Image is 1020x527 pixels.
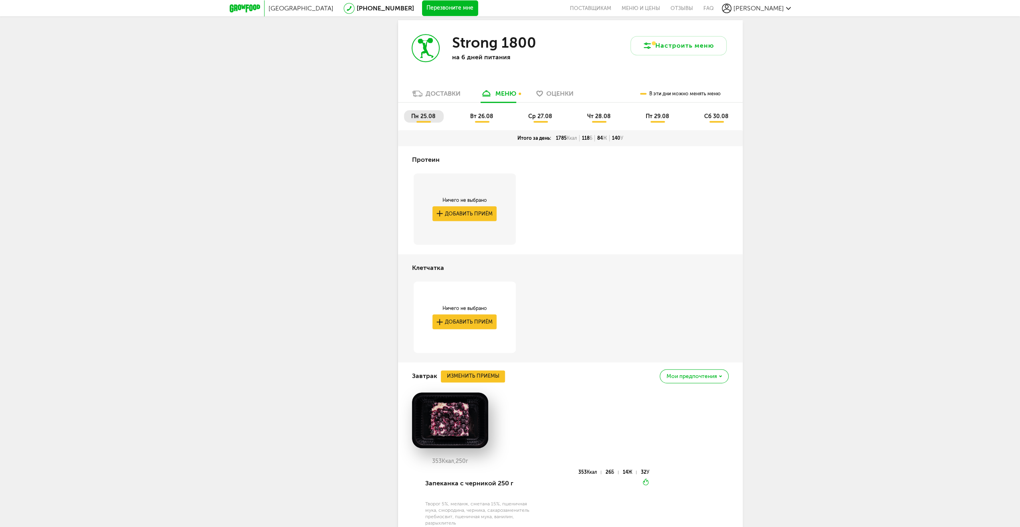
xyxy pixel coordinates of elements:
span: [PERSON_NAME] [733,4,784,12]
a: Доставки [408,89,465,102]
p: на 6 дней питания [452,53,556,61]
span: Ккал [567,135,577,141]
span: сб 30.08 [704,113,728,120]
div: 14 [623,471,636,474]
div: 140 [610,135,626,141]
div: 26 [606,471,618,474]
div: Ничего не выбрано [432,305,497,312]
span: [GEOGRAPHIC_DATA] [269,4,333,12]
span: Б [611,469,614,475]
img: big_MoPKPmMjtfSDl5PN.png [412,392,488,449]
span: пт 29.08 [646,113,669,120]
span: г [466,458,468,465]
h4: Клетчатка [412,260,444,276]
span: Ккал, [442,458,456,465]
span: Ккал [587,469,597,475]
div: Итого за день: [515,135,553,141]
div: меню [495,90,516,97]
span: вт 26.08 [470,113,493,120]
span: Ж [628,469,632,475]
h4: Завтрак [412,368,437,384]
span: У [620,135,623,141]
a: Оценки [532,89,578,102]
div: 1785 [553,135,580,141]
div: Доставки [426,90,461,97]
a: [PHONE_NUMBER] [357,4,414,12]
span: пн 25.08 [411,113,436,120]
a: меню [477,89,520,102]
div: 32 [641,471,649,474]
button: Перезвоните мне [422,0,478,16]
button: Настроить меню [630,36,727,55]
div: 84 [595,135,610,141]
div: Ничего не выбрано [432,197,497,203]
div: Творог 5%, меланж, сметана 15%, пшеничная мука, смородина, черника, сахарозаменитель пребиосвит, ... [425,501,536,526]
span: Мои предпочтения [667,374,717,379]
button: Добавить приём [432,206,497,221]
div: В эти дни можно менять меню [640,86,721,102]
h4: Протеин [412,152,440,167]
div: 353 [578,471,601,474]
div: Запеканка с черникой 250 г [425,470,536,497]
span: У [646,469,649,475]
h3: Strong 1800 [452,34,536,51]
span: Б [590,135,592,141]
button: Добавить приём [432,314,497,329]
span: чт 28.08 [587,113,611,120]
span: ср 27.08 [528,113,552,120]
button: Изменить приемы [441,370,505,382]
div: 353 250 [412,458,488,465]
div: 118 [580,135,595,141]
span: Оценки [546,90,574,97]
span: Ж [603,135,607,141]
